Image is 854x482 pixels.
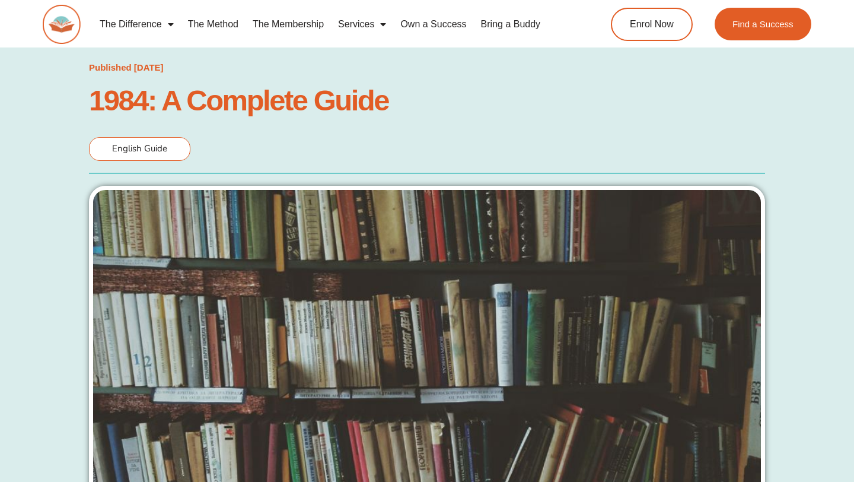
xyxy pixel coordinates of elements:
span: Enrol Now [630,20,674,29]
a: The Difference [93,11,181,38]
time: [DATE] [134,62,164,72]
a: Published [DATE] [89,59,164,76]
a: Enrol Now [611,8,693,41]
span: Published [89,62,132,72]
span: Find a Success [732,20,794,28]
a: The Membership [246,11,331,38]
a: Bring a Buddy [474,11,548,38]
a: Find a Success [715,8,811,40]
h1: 1984: A Complete Guide [89,87,765,113]
a: The Method [181,11,246,38]
span: English Guide [112,142,167,154]
a: Own a Success [393,11,473,38]
nav: Menu [93,11,567,38]
a: Services [331,11,393,38]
